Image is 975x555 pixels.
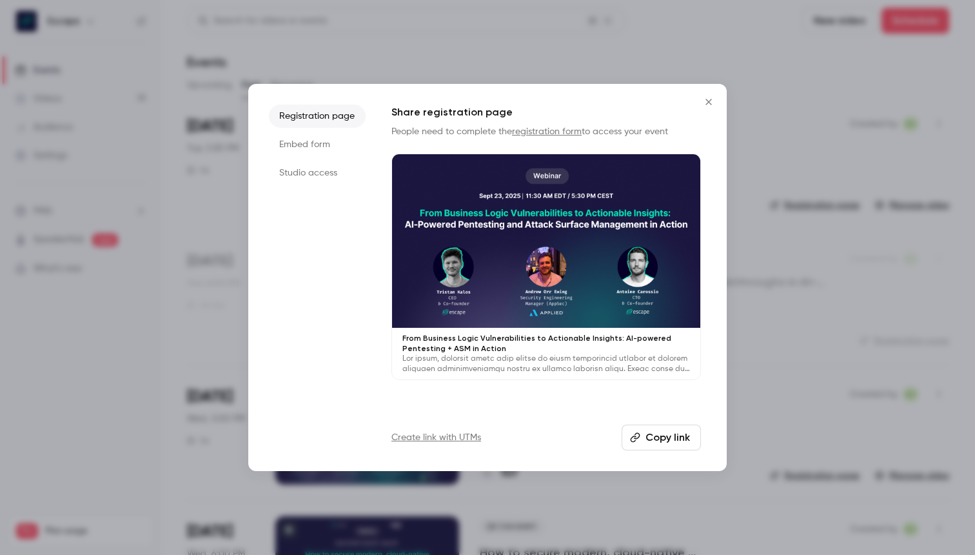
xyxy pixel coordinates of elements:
button: Close [696,89,722,115]
a: From Business Logic Vulnerabilities to Actionable Insights: AI-powered Pentesting + ASM in Action... [391,154,701,380]
li: Registration page [269,105,366,128]
li: Studio access [269,161,366,185]
button: Copy link [622,425,701,450]
h1: Share registration page [391,105,701,120]
p: From Business Logic Vulnerabilities to Actionable Insights: AI-powered Pentesting + ASM in Action [402,333,690,354]
li: Embed form [269,133,366,156]
a: registration form [512,127,582,136]
p: People need to complete the to access your event [391,125,701,138]
a: Create link with UTMs [391,431,481,444]
p: Lor ipsum, dolorsit ametc adip elitse do eiusm temporincid utlabor et dolorem aliquaen adminimven... [402,354,690,374]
